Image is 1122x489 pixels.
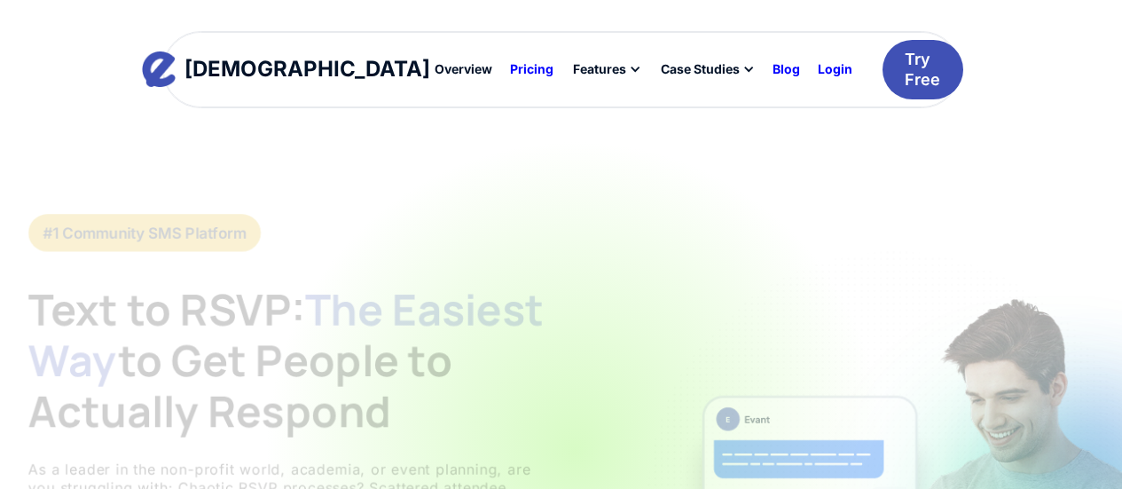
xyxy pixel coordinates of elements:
[650,54,764,84] div: Case Studies
[818,63,852,75] div: Login
[883,40,963,99] a: Try Free
[562,54,650,84] div: Features
[773,63,800,75] div: Blog
[28,284,547,438] h1: Text to RSVP: to Get People to Actually Respond
[159,51,413,87] a: home
[426,54,501,84] a: Overview
[28,214,261,251] a: #1 Community SMS Platform
[28,280,544,390] span: The Easiest Way
[905,49,940,91] div: Try Free
[764,54,809,84] a: Blog
[43,223,247,242] div: #1 Community SMS Platform
[501,54,562,84] a: Pricing
[809,54,861,84] a: Login
[435,63,492,75] div: Overview
[573,63,626,75] div: Features
[510,63,553,75] div: Pricing
[661,63,740,75] div: Case Studies
[184,59,430,80] div: [DEMOGRAPHIC_DATA]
